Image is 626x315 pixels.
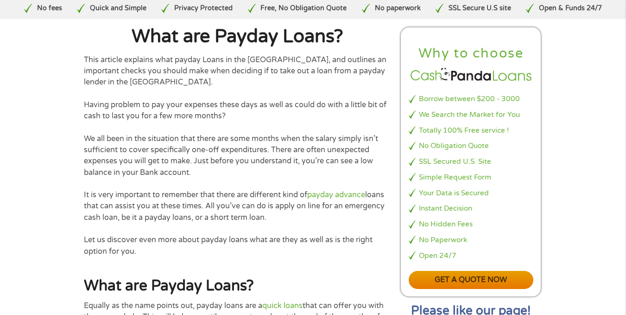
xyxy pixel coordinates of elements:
[409,203,534,214] li: Instant Decision
[409,156,534,167] li: SSL Secured U.S. Site
[539,3,602,13] p: Open & Funds 24/7
[409,172,534,183] li: Simple Request Form
[307,190,365,199] a: payday advance
[449,3,511,13] p: SSL Secure U.S site
[84,99,392,122] p: Having problem to pay your expenses these days as well as could do with a little bit of cash to l...
[409,141,534,151] li: No Obligation Quote
[84,133,392,178] p: We all been in the situation that there are some months when the salary simply isn’t sufficient t...
[409,109,534,120] li: We Search the Market for You
[84,54,392,88] p: This article explains what payday Loans in the [GEOGRAPHIC_DATA], and outlines an important check...
[409,251,534,261] li: Open 24/7
[375,3,421,13] p: No paperwork
[260,3,347,13] p: Free, No Obligation Quote
[409,94,534,104] li: Borrow between $200 - 3000
[409,271,534,289] a: Get a quote now
[90,3,146,13] p: Quick and Simple
[84,276,392,296] h2: What are Payday Loans?
[409,219,534,230] li: No Hidden Fees
[409,125,534,136] li: Totally 100% Free service !
[174,3,233,13] p: Privacy Protected
[409,45,534,62] h2: Why to choose
[409,188,534,199] li: Your Data is Secured
[37,3,62,13] p: No fees
[409,235,534,245] li: No Paperwork
[84,234,392,257] p: Let us discover even more about payday loans what are they as well as is the right option for you.
[84,27,392,46] h1: What are Payday Loans?
[84,189,392,223] p: It is very important to remember that there are different kind of loans that can assist you at th...
[262,301,303,310] a: quick loans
